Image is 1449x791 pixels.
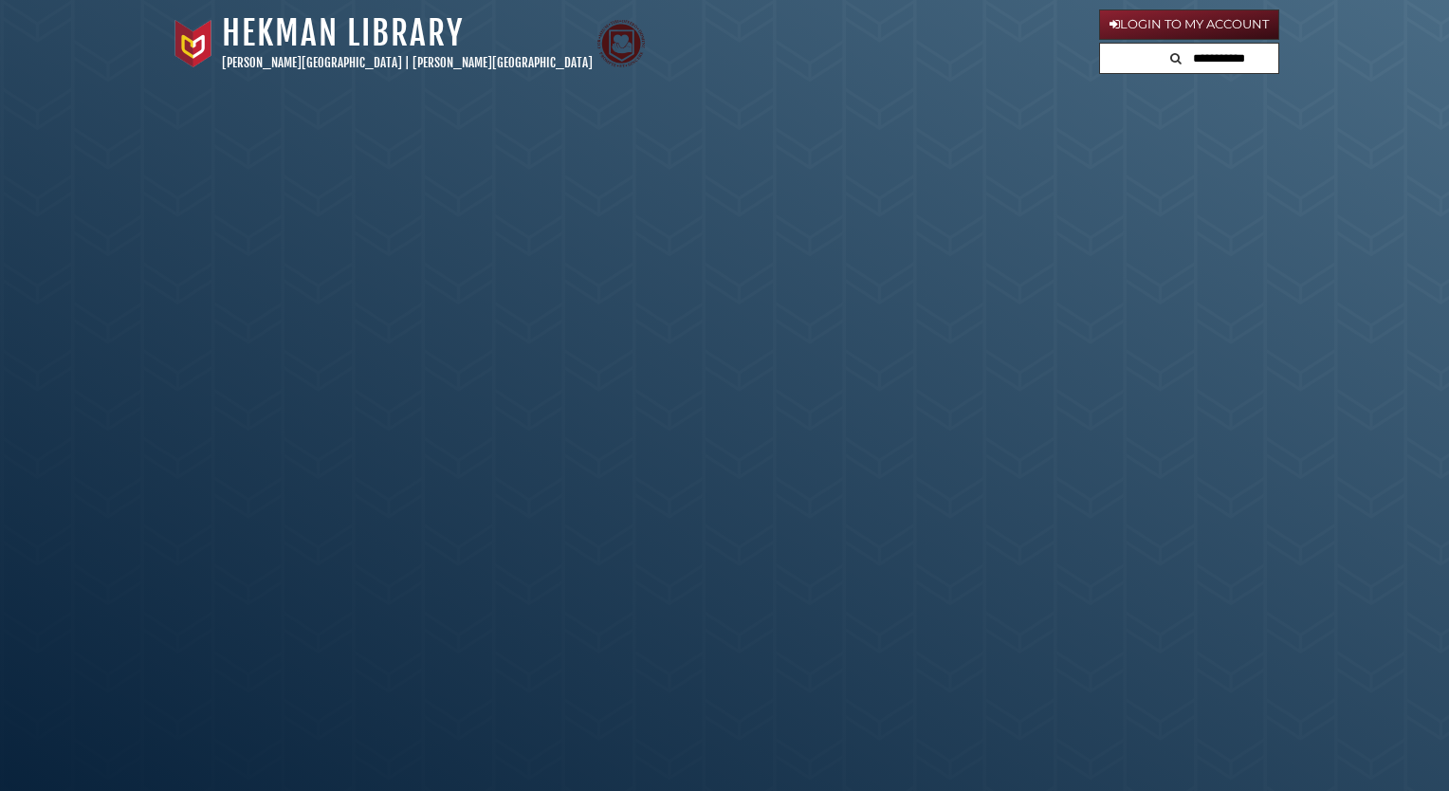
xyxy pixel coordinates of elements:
[1170,52,1182,64] i: Search
[1165,44,1187,69] button: Search
[170,20,217,67] img: Calvin University
[222,55,402,70] a: [PERSON_NAME][GEOGRAPHIC_DATA]
[413,55,593,70] a: [PERSON_NAME][GEOGRAPHIC_DATA]
[597,20,645,67] img: Calvin Theological Seminary
[405,55,410,70] span: |
[1099,9,1279,40] a: Login to My Account
[222,12,464,54] a: Hekman Library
